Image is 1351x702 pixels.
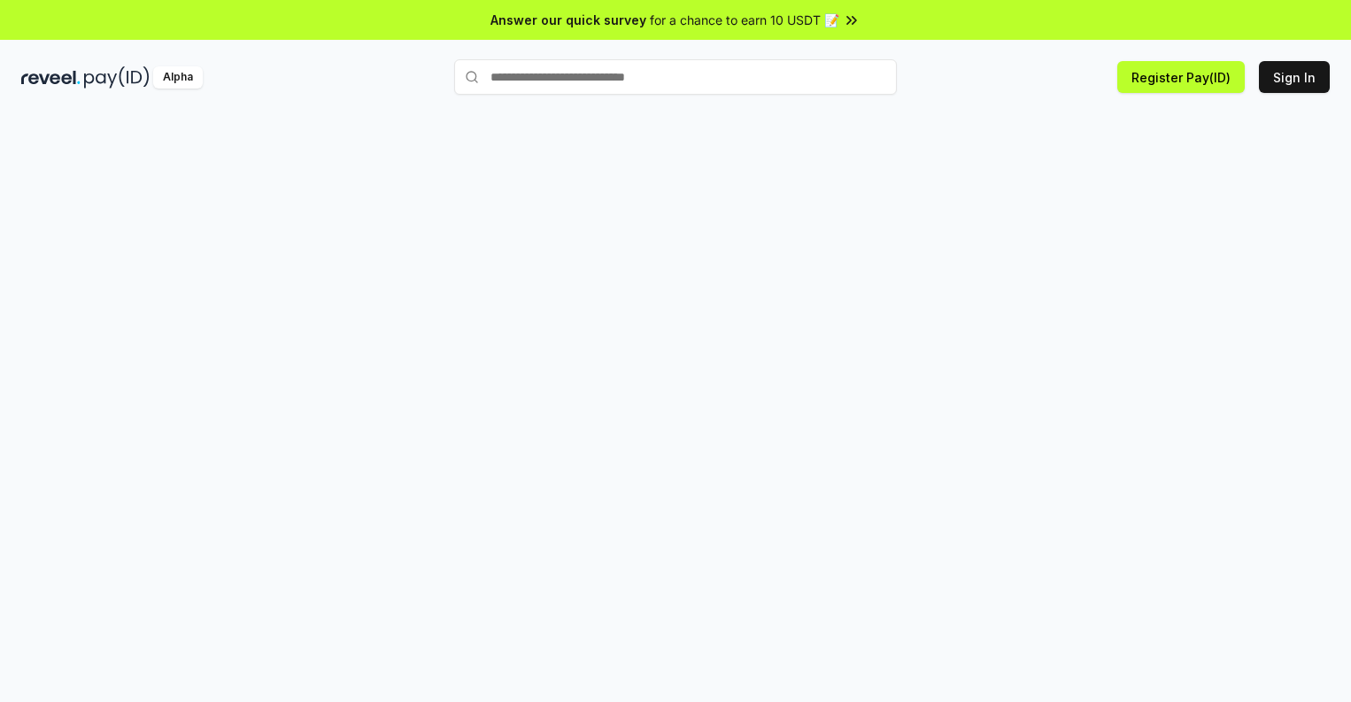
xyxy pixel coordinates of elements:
[490,11,646,29] span: Answer our quick survey
[650,11,839,29] span: for a chance to earn 10 USDT 📝
[84,66,150,89] img: pay_id
[153,66,203,89] div: Alpha
[1259,61,1330,93] button: Sign In
[21,66,81,89] img: reveel_dark
[1117,61,1245,93] button: Register Pay(ID)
